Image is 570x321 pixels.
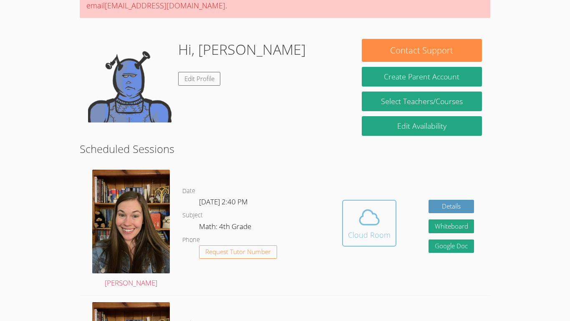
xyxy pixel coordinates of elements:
dt: Date [182,186,195,196]
h1: Hi, [PERSON_NAME] [178,39,306,60]
h2: Scheduled Sessions [80,141,490,157]
button: Create Parent Account [362,67,482,87]
dd: Math: 4th Grade [199,221,253,235]
span: Request Tutor Number [205,249,271,255]
a: Edit Profile [178,72,221,86]
dt: Phone [182,235,200,245]
img: avatar.png [92,170,170,273]
button: Cloud Room [342,200,396,247]
button: Request Tutor Number [199,245,277,259]
a: Select Teachers/Courses [362,92,482,111]
a: Details [429,200,474,214]
button: Whiteboard [429,219,474,233]
button: Contact Support [362,39,482,62]
dt: Subject [182,210,203,221]
span: [DATE] 2:40 PM [199,197,248,206]
img: default.png [88,39,172,122]
a: Google Doc [429,239,474,253]
a: Edit Availability [362,116,482,136]
div: Cloud Room [348,229,391,241]
a: [PERSON_NAME] [92,170,170,289]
